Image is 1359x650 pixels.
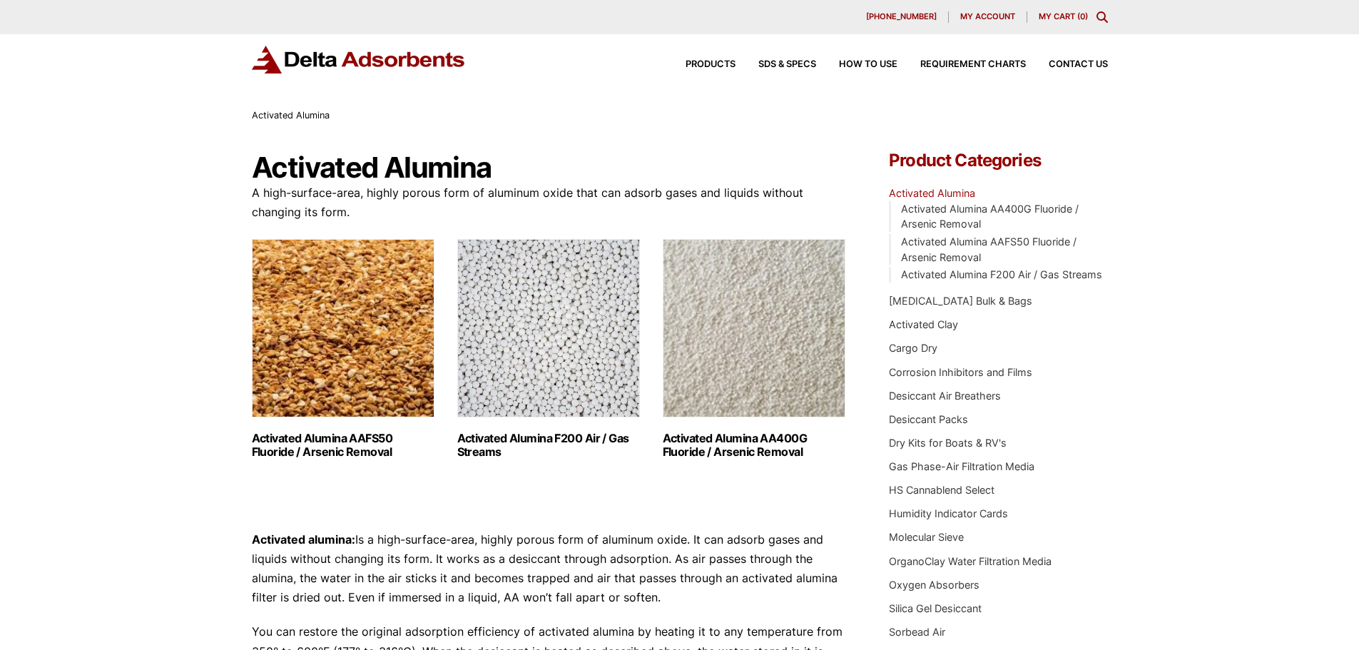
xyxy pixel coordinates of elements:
h4: Product Categories [889,152,1107,169]
a: Molecular Sieve [889,531,964,543]
span: [PHONE_NUMBER] [866,13,937,21]
a: Desiccant Air Breathers [889,390,1001,402]
a: Visit product category Activated Alumina AA400G Fluoride / Arsenic Removal [663,239,845,459]
a: Visit product category Activated Alumina F200 Air / Gas Streams [457,239,640,459]
p: A high-surface-area, highly porous form of aluminum oxide that can adsorb gases and liquids witho... [252,183,847,222]
span: Requirement Charts [920,60,1026,69]
a: Oxygen Absorbers [889,579,979,591]
a: Corrosion Inhibitors and Films [889,366,1032,378]
span: My account [960,13,1015,21]
a: Humidity Indicator Cards [889,507,1008,519]
span: SDS & SPECS [758,60,816,69]
a: [MEDICAL_DATA] Bulk & Bags [889,295,1032,307]
div: Toggle Modal Content [1096,11,1108,23]
a: HS Cannablend Select [889,484,994,496]
span: Contact Us [1049,60,1108,69]
a: Dry Kits for Boats & RV's [889,437,1007,449]
a: OrganoClay Water Filtration Media [889,555,1052,567]
a: How to Use [816,60,897,69]
span: 0 [1080,11,1085,21]
a: Cargo Dry [889,342,937,354]
a: My account [949,11,1027,23]
a: Activated Alumina F200 Air / Gas Streams [901,268,1102,280]
a: My Cart (0) [1039,11,1088,21]
a: SDS & SPECS [736,60,816,69]
img: Delta Adsorbents [252,46,466,73]
img: Activated Alumina AA400G Fluoride / Arsenic Removal [663,239,845,417]
img: Activated Alumina AAFS50 Fluoride / Arsenic Removal [252,239,434,417]
h2: Activated Alumina AA400G Fluoride / Arsenic Removal [663,432,845,459]
a: Products [663,60,736,69]
a: [PHONE_NUMBER] [855,11,949,23]
a: Desiccant Packs [889,413,968,425]
p: Is a high-surface-area, highly porous form of aluminum oxide. It can adsorb gases and liquids wit... [252,530,847,608]
a: Sorbead Air [889,626,945,638]
h2: Activated Alumina AAFS50 Fluoride / Arsenic Removal [252,432,434,459]
h2: Activated Alumina F200 Air / Gas Streams [457,432,640,459]
a: Requirement Charts [897,60,1026,69]
a: Activated Alumina AAFS50 Fluoride / Arsenic Removal [901,235,1076,263]
strong: Activated alumina: [252,532,355,547]
span: How to Use [839,60,897,69]
h1: Activated Alumina [252,152,847,183]
a: Activated Alumina [889,187,975,199]
a: Visit product category Activated Alumina AAFS50 Fluoride / Arsenic Removal [252,239,434,459]
a: Activated Clay [889,318,958,330]
a: Silica Gel Desiccant [889,602,982,614]
span: Products [686,60,736,69]
span: Activated Alumina [252,110,330,121]
img: Activated Alumina F200 Air / Gas Streams [457,239,640,417]
a: Contact Us [1026,60,1108,69]
a: Activated Alumina AA400G Fluoride / Arsenic Removal [901,203,1079,230]
a: Gas Phase-Air Filtration Media [889,460,1034,472]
